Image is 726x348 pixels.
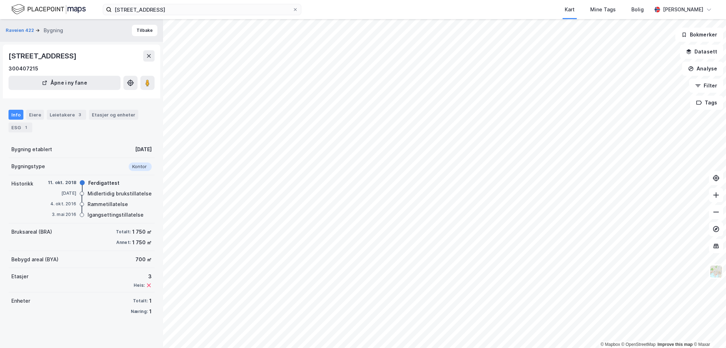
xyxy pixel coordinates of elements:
div: Etasjer og enheter [92,112,135,118]
div: 3. mai 2016 [48,211,76,218]
div: [STREET_ADDRESS] [9,50,78,62]
div: Historikk [11,179,33,188]
div: 11. okt. 2018 [48,179,77,186]
div: Bruksareal (BRA) [11,228,52,236]
div: 1 750 ㎡ [132,228,152,236]
div: ESG [9,122,32,132]
iframe: Chat Widget [691,314,726,348]
div: Totalt: [133,298,148,304]
div: 1 [22,124,29,131]
div: 300407215 [9,64,38,73]
div: 700 ㎡ [135,255,152,264]
div: Enheter [11,297,30,305]
div: Bebygd areal (BYA) [11,255,58,264]
div: Kontrollprogram for chat [691,314,726,348]
button: Analyse [682,62,723,76]
div: 1 [149,297,152,305]
button: Raveien 422 [6,27,35,34]
a: Mapbox [601,342,620,347]
div: Leietakere [47,110,86,120]
div: Mine Tags [590,5,616,14]
div: Bygning [44,26,63,35]
div: Kart [565,5,575,14]
div: Eiere [26,110,44,120]
div: [PERSON_NAME] [663,5,703,14]
div: [DATE] [135,145,152,154]
button: Tags [690,96,723,110]
div: 3 [76,111,83,118]
div: Bygning etablert [11,145,52,154]
div: 1 750 ㎡ [132,238,152,247]
div: Heis: [134,283,145,288]
img: Z [709,265,723,278]
div: Rammetillatelse [88,200,128,209]
div: Bolig [631,5,644,14]
a: Improve this map [658,342,693,347]
div: Ferdigattest [88,179,119,187]
button: Tilbake [132,25,157,36]
button: Datasett [680,45,723,59]
div: 1 [149,307,152,316]
input: Søk på adresse, matrikkel, gårdeiere, leietakere eller personer [112,4,292,15]
button: Åpne i ny fane [9,76,121,90]
div: Igangsettingstillatelse [88,211,144,219]
img: logo.f888ab2527a4732fd821a326f86c7f29.svg [11,3,86,16]
button: Bokmerker [675,28,723,42]
div: 3 [134,272,152,281]
div: Annet: [116,240,131,245]
div: Etasjer [11,272,28,281]
div: 4. okt. 2016 [48,201,76,207]
div: Midlertidig brukstillatelse [88,189,152,198]
div: Totalt: [116,229,131,235]
div: Næring: [131,309,148,314]
div: Info [9,110,23,120]
button: Filter [689,79,723,93]
a: OpenStreetMap [621,342,656,347]
div: [DATE] [48,190,76,196]
div: Bygningstype [11,162,45,171]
